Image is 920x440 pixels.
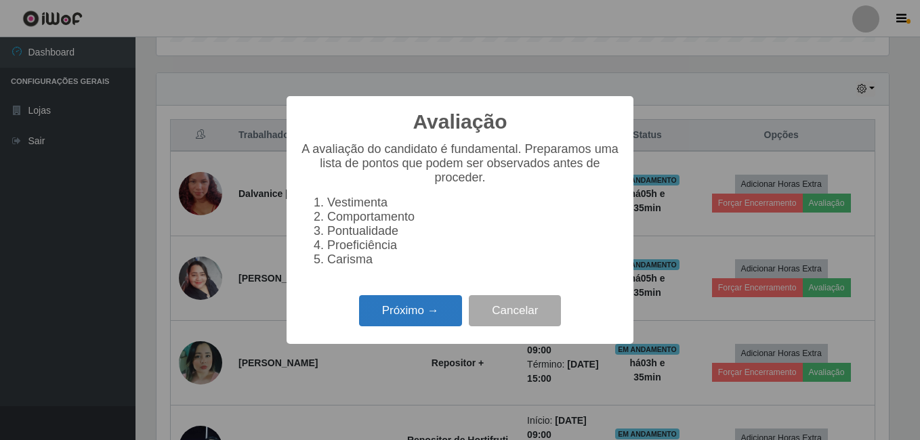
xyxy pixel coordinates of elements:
p: A avaliação do candidato é fundamental. Preparamos uma lista de pontos que podem ser observados a... [300,142,620,185]
li: Vestimenta [327,196,620,210]
button: Próximo → [359,295,462,327]
h2: Avaliação [413,110,507,134]
li: Proeficiência [327,238,620,252]
button: Cancelar [469,295,561,327]
li: Comportamento [327,210,620,224]
li: Carisma [327,252,620,267]
li: Pontualidade [327,224,620,238]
